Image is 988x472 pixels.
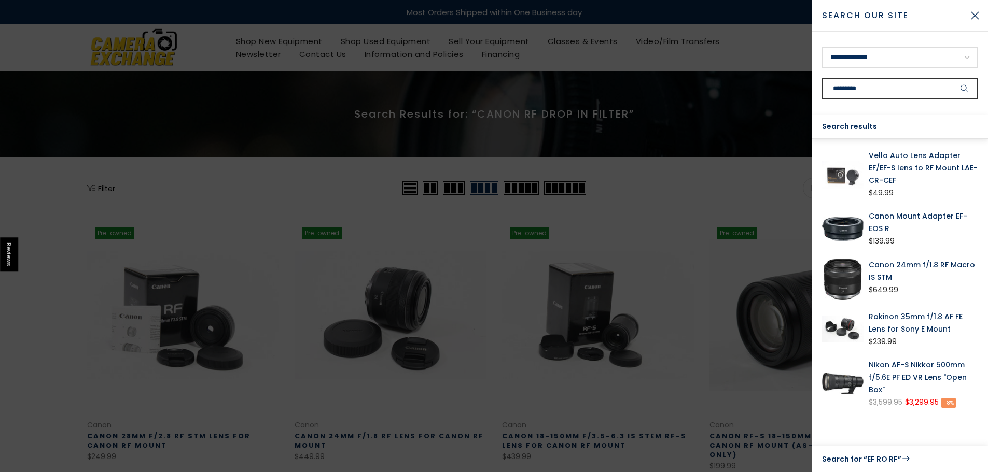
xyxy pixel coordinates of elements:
[869,310,978,335] a: Rokinon 35mm f/1.8 AF FE Lens for Sony E Mount
[869,187,894,199] div: $49.99
[822,310,864,348] img: Rokinon 35mm f/1.8 AF FE Lens for Sony E Mount Lenses Small Format - Sony E and FE Mount Lenses R...
[869,397,902,407] del: $3,599.95
[812,115,988,139] div: Search results
[869,259,978,283] a: Canon 24mm f/1.8 RF Macro IS STM
[822,452,978,466] a: Search for “EF RO RF”
[869,359,978,396] a: Nikon AF-S Nikkor 500mm f/5.6E PF ED VR Lens "Open Box"
[869,335,897,348] div: $239.99
[869,235,895,248] div: $139.99
[962,3,988,28] button: Close Search
[869,149,978,187] a: Vello Auto Lens Adapter EF/EF-S lens to RF Mount LAE-CR-CEF
[822,359,864,409] img: Nikon AF-S Nikkor 500mm f/5.6E PF ED VR Lens Lenses - Small Format - Nikon AF Mount Lenses - Niko...
[822,149,864,199] img: Vello Auto Lens Adapter EF/EF-S lens to RF Mount LAE-CR-CEF Lens Adapters and Extenders Vello 101...
[869,210,978,235] a: Canon Mount Adapter EF-EOS R
[822,9,962,22] span: Search Our Site
[905,396,939,409] ins: $3,299.95
[822,259,864,300] img: Canon 24mm f/1.8 RF Macro IS STM Lenses Small Format - Canon EOS Mount Lenses - Canon EF Full Fra...
[869,283,898,296] div: $649.99
[822,210,864,248] img: Canon Mount Adapter EF-EOS R Lens Adapters and Extenders Canon CANON2971C002
[941,398,956,408] span: -8%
